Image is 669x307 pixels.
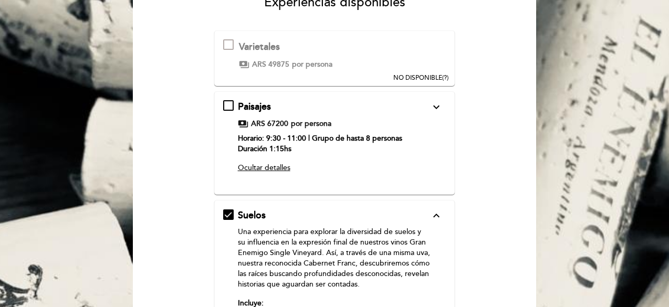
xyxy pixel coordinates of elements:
span: Ocultar detalles [238,163,290,172]
strong: Horario: 9:30 - 11:00 | Grupo de hasta 8 personas Duración 1:15hs [238,134,402,153]
span: payments [238,119,248,129]
span: payments [239,59,249,70]
span: Suelos [238,209,266,221]
button: expand_more [427,100,446,114]
p: Una experiencia para explorar la diversidad de suelos y su influencia en la expresión final de nu... [238,227,431,290]
i: expand_more [430,101,443,113]
div: Varietales [239,40,332,54]
div: (?) [393,73,448,82]
span: por persona [292,59,332,70]
span: NO DISPONIBLE [393,74,442,82]
span: Paisajes [238,101,271,112]
i: expand_less [430,209,443,222]
button: expand_less [427,209,446,223]
span: ARS 49875 [252,59,289,70]
span: por persona [291,119,331,129]
md-checkbox: Paisajes expand_more Una experiencia para viajar por Mendoza y sus paisajes a través de los vinos... [223,100,446,178]
button: NO DISPONIBLE(?) [390,31,452,82]
span: ARS 67200 [251,119,288,129]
